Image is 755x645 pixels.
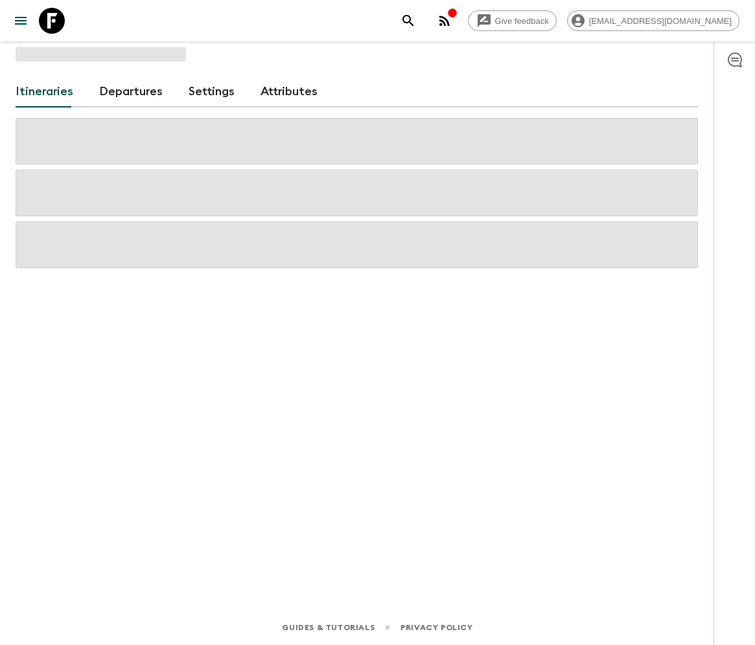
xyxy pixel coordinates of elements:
a: Departures [99,76,163,107]
a: Guides & Tutorials [282,620,375,635]
a: Settings [189,76,235,107]
a: Privacy Policy [401,620,472,635]
a: Attributes [261,76,318,107]
a: Give feedback [468,10,557,31]
span: Give feedback [488,16,556,26]
button: menu [8,8,34,34]
a: Itineraries [16,76,73,107]
div: [EMAIL_ADDRESS][DOMAIN_NAME] [567,10,739,31]
span: [EMAIL_ADDRESS][DOMAIN_NAME] [582,16,739,26]
button: search adventures [395,8,421,34]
